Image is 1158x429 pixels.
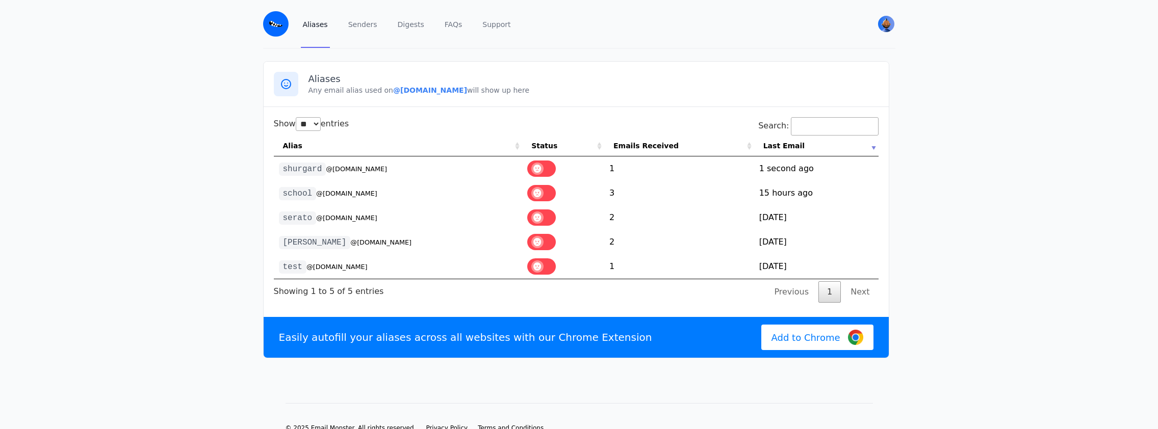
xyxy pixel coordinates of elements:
td: [DATE] [754,230,879,254]
small: @[DOMAIN_NAME] [316,190,377,197]
th: Status: activate to sort column ascending [522,136,604,156]
td: 15 hours ago [754,181,879,205]
th: Last Email: activate to sort column ascending [754,136,879,156]
code: test [279,260,306,274]
td: 1 [604,156,754,181]
p: Any email alias used on will show up here [308,85,879,95]
code: school [279,187,317,200]
td: [DATE] [754,205,879,230]
small: @[DOMAIN_NAME] [306,263,368,271]
td: 1 [604,254,754,279]
th: Emails Received: activate to sort column ascending [604,136,754,156]
a: Add to Chrome [761,325,873,350]
td: 2 [604,205,754,230]
select: Showentries [296,117,321,131]
code: [PERSON_NAME] [279,236,351,249]
img: Google Chrome Logo [848,330,863,345]
a: Next [842,281,878,303]
code: shurgard [279,163,326,176]
button: User menu [877,15,895,33]
a: 1 [818,281,841,303]
a: Previous [765,281,817,303]
small: @[DOMAIN_NAME] [316,214,377,222]
label: Show entries [274,119,349,128]
code: serato [279,211,317,225]
small: @[DOMAIN_NAME] [326,165,387,173]
td: 1 second ago [754,156,879,181]
p: Easily autofill your aliases across all websites with our Chrome Extension [279,330,652,344]
img: Email Monster [263,11,289,37]
b: @[DOMAIN_NAME] [393,86,467,94]
label: Search: [758,121,878,130]
th: Alias: activate to sort column ascending [274,136,523,156]
input: Search: [791,117,879,136]
td: 2 [604,230,754,254]
div: Showing 1 to 5 of 5 entries [274,279,384,298]
td: 3 [604,181,754,205]
small: @[DOMAIN_NAME] [350,238,411,246]
td: [DATE] [754,254,879,279]
img: Bob's Avatar [878,16,894,32]
h3: Aliases [308,73,879,85]
span: Add to Chrome [771,331,840,344]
